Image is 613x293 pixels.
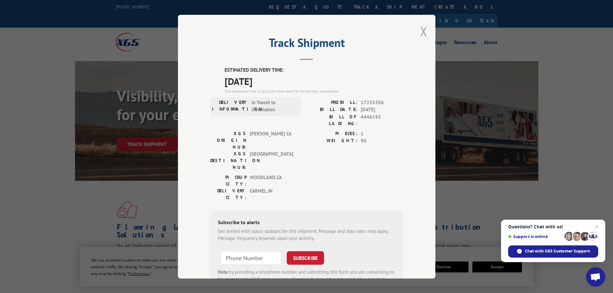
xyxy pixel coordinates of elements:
div: Chat with XGS Customer Support [508,245,598,258]
span: Close chat [593,223,600,231]
button: SUBSCRIBE [287,251,324,264]
label: PICKUP CITY: [210,174,246,187]
span: [DATE] [225,74,403,88]
span: 1 [361,130,403,137]
label: XGS DESTINATION HUB: [210,150,246,170]
div: by providing a telephone number and submitting this form you are consenting to be contacted by SM... [218,268,395,290]
input: Phone Number [220,251,282,264]
span: [GEOGRAPHIC_DATA] [250,150,293,170]
span: Questions? Chat with us! [508,224,598,229]
label: PIECES: [307,130,358,137]
label: BILL OF LADING: [307,113,358,127]
strong: Note: [218,269,229,275]
div: Open chat [586,267,605,287]
label: BILL DATE: [307,106,358,114]
span: 4446193 [361,113,403,127]
span: Chat with XGS Customer Support [525,248,590,254]
label: DELIVERY CITY: [210,187,246,201]
div: Get texted with status updates for this shipment. Message and data rates may apply. Message frequ... [218,227,395,242]
span: WOODLAND , CA [250,174,293,187]
div: The estimated time is using the time zone for the delivery destination. [225,88,403,94]
button: Close modal [420,23,427,40]
label: XGS ORIGIN HUB: [210,130,246,150]
h2: Track Shipment [210,38,403,50]
label: DELIVERY INFORMATION: [212,99,248,113]
span: 90 [361,137,403,145]
span: [PERSON_NAME] CA [250,130,293,150]
span: [DATE] [361,106,403,114]
span: 17235306 [361,99,403,106]
span: In Transit to Destination [252,99,295,113]
label: PROBILL: [307,99,358,106]
span: Support is online [508,234,562,239]
span: CARMEL , IN [250,187,293,201]
div: Subscribe to alerts [218,218,395,227]
label: WEIGHT: [307,137,358,145]
label: ESTIMATED DELIVERY TIME: [225,67,403,74]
